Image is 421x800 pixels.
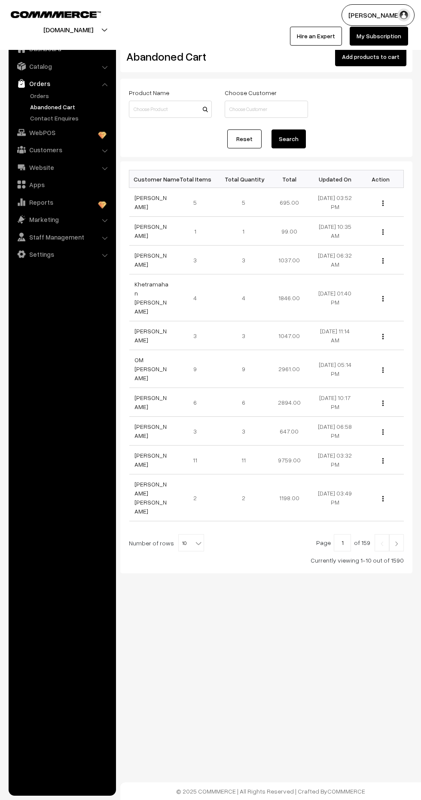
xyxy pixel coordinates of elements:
[221,350,267,388] td: 9
[134,394,167,410] a: [PERSON_NAME]
[11,194,113,210] a: Reports
[221,417,267,446] td: 3
[11,76,113,91] a: Orders
[221,246,267,274] td: 3
[312,274,358,321] td: [DATE] 01:40 PM
[382,496,384,502] img: Menu
[266,446,312,474] td: 9759.00
[221,474,267,521] td: 2
[129,556,404,565] div: Currently viewing 1-10 out of 1590
[13,19,123,40] button: [DOMAIN_NAME]
[312,188,358,217] td: [DATE] 03:52 PM
[28,114,113,123] a: Contact Enquires
[175,388,221,417] td: 6
[11,11,101,18] img: COMMMERCE
[358,170,404,188] th: Action
[134,480,167,515] a: [PERSON_NAME] [PERSON_NAME]
[134,280,168,315] a: Khetramahan [PERSON_NAME]
[28,102,113,111] a: Abandoned Cart
[266,274,312,321] td: 1846.00
[397,9,410,22] img: user
[335,47,406,66] button: Add products to cart
[316,539,331,546] span: Page
[134,327,167,344] a: [PERSON_NAME]
[120,782,421,800] footer: © 2025 COMMMERCE | All Rights Reserved | Crafted By
[126,50,211,63] h2: Abandoned Cart
[175,350,221,388] td: 9
[178,534,204,551] span: 10
[175,274,221,321] td: 4
[312,417,358,446] td: [DATE] 06:58 PM
[134,223,167,239] a: [PERSON_NAME]
[312,217,358,246] td: [DATE] 10:35 AM
[11,125,113,140] a: WebPOS
[290,27,342,46] a: Hire an Expert
[382,200,384,206] img: Menu
[11,212,113,227] a: Marketing
[382,458,384,464] img: Menu
[378,541,386,546] img: Left
[266,474,312,521] td: 1198.00
[134,356,167,382] a: OM [PERSON_NAME]
[266,350,312,388] td: 2961.00
[221,446,267,474] td: 11
[11,246,113,262] a: Settings
[382,400,384,406] img: Menu
[134,452,167,468] a: [PERSON_NAME]
[11,9,86,19] a: COMMMERCE
[327,788,365,795] a: COMMMERCE
[129,170,175,188] th: Customer Name
[175,417,221,446] td: 3
[221,170,267,188] th: Total Quantity
[134,252,167,268] a: [PERSON_NAME]
[134,423,167,439] a: [PERSON_NAME]
[221,188,267,217] td: 5
[134,194,167,210] a: [PERSON_NAME]
[221,321,267,350] td: 3
[227,129,262,148] a: Reset
[312,170,358,188] th: Updated On
[266,217,312,246] td: 99.00
[312,446,358,474] td: [DATE] 03:32 PM
[382,229,384,235] img: Menu
[175,217,221,246] td: 1
[354,539,370,546] span: of 159
[266,321,312,350] td: 1047.00
[11,142,113,157] a: Customers
[175,446,221,474] td: 11
[393,541,400,546] img: Right
[382,258,384,264] img: Menu
[225,101,308,118] input: Choose Customer
[179,535,204,552] span: 10
[28,91,113,100] a: Orders
[221,274,267,321] td: 4
[175,188,221,217] td: 5
[129,101,212,118] input: Choose Product
[221,388,267,417] td: 6
[11,229,113,245] a: Staff Management
[382,367,384,373] img: Menu
[175,474,221,521] td: 2
[266,246,312,274] td: 1037.00
[221,217,267,246] td: 1
[11,58,113,74] a: Catalog
[225,88,277,97] label: Choose Customer
[175,321,221,350] td: 3
[175,170,221,188] th: Total Items
[382,429,384,435] img: Menu
[350,27,408,46] a: My Subscription
[175,246,221,274] td: 3
[382,334,384,339] img: Menu
[382,296,384,302] img: Menu
[266,417,312,446] td: 647.00
[272,129,306,148] button: Search
[312,321,358,350] td: [DATE] 11:14 AM
[11,160,113,175] a: Website
[312,388,358,417] td: [DATE] 10:17 PM
[312,246,358,274] td: [DATE] 06:32 AM
[266,188,312,217] td: 695.00
[266,388,312,417] td: 2894.00
[342,4,415,26] button: [PERSON_NAME]
[129,88,169,97] label: Product Name
[312,474,358,521] td: [DATE] 03:49 PM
